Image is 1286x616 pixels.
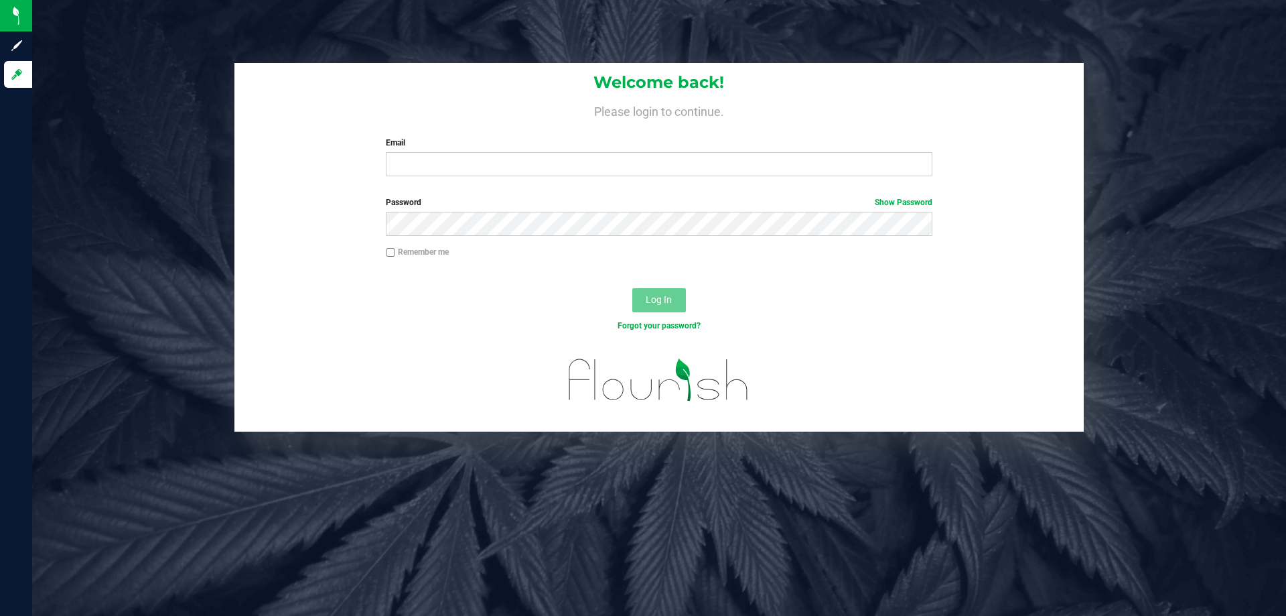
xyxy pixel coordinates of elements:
[234,74,1084,91] h1: Welcome back!
[386,248,395,257] input: Remember me
[386,246,449,258] label: Remember me
[10,39,23,52] inline-svg: Sign up
[386,137,932,149] label: Email
[875,198,932,207] a: Show Password
[386,198,421,207] span: Password
[646,294,672,305] span: Log In
[10,68,23,81] inline-svg: Log in
[234,102,1084,118] h4: Please login to continue.
[632,288,686,312] button: Log In
[618,321,701,330] a: Forgot your password?
[553,346,765,414] img: flourish_logo.svg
